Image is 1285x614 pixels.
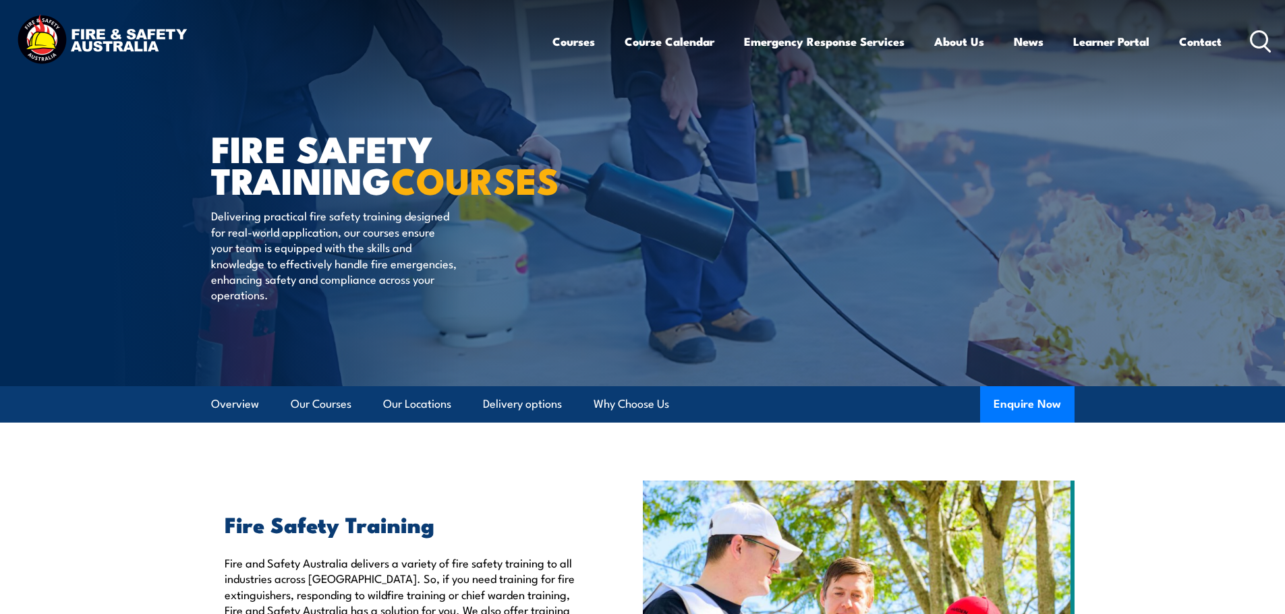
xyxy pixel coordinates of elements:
[211,208,457,302] p: Delivering practical fire safety training designed for real-world application, our courses ensure...
[383,386,451,422] a: Our Locations
[1014,24,1044,59] a: News
[211,132,544,195] h1: FIRE SAFETY TRAINING
[980,386,1075,423] button: Enquire Now
[1073,24,1149,59] a: Learner Portal
[934,24,984,59] a: About Us
[744,24,905,59] a: Emergency Response Services
[211,386,259,422] a: Overview
[483,386,562,422] a: Delivery options
[1179,24,1222,59] a: Contact
[291,386,351,422] a: Our Courses
[391,151,559,207] strong: COURSES
[594,386,669,422] a: Why Choose Us
[625,24,714,59] a: Course Calendar
[225,514,581,533] h2: Fire Safety Training
[552,24,595,59] a: Courses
